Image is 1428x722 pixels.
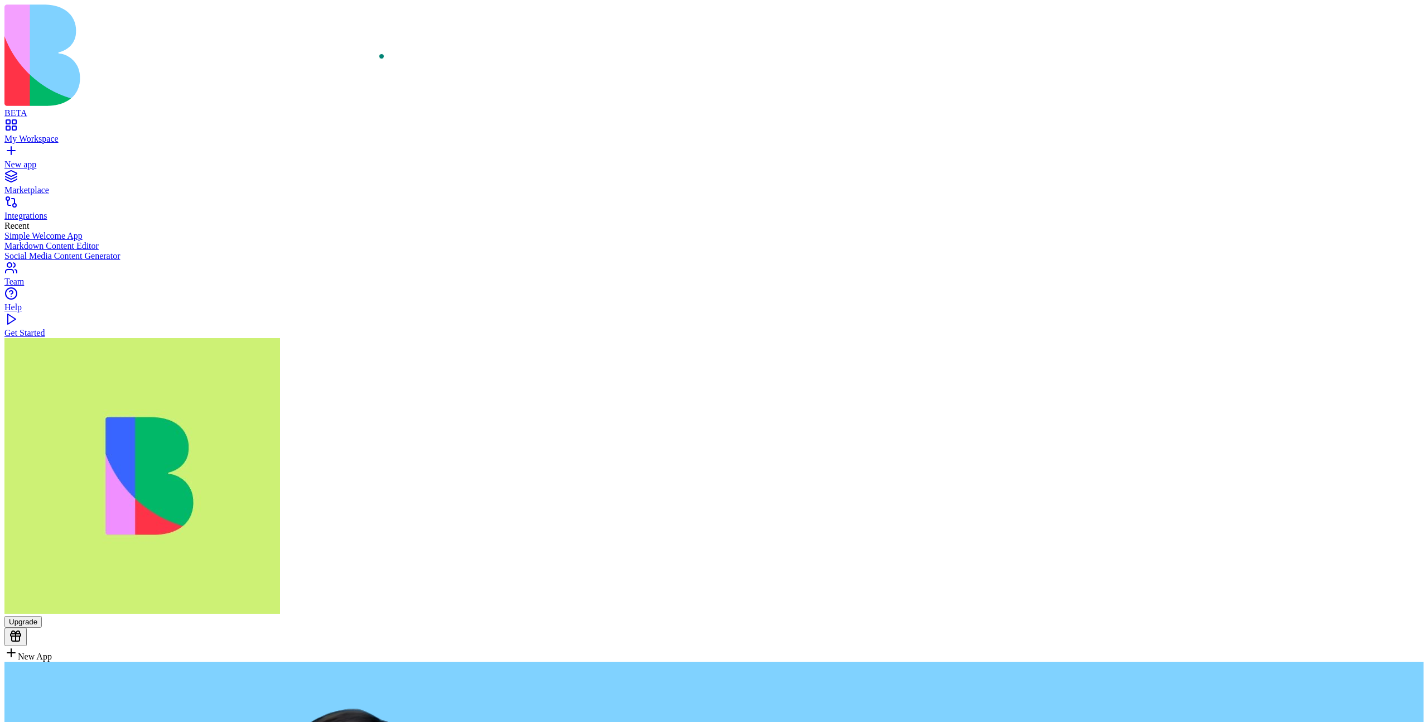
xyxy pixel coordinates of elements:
div: My Workspace [4,134,1424,144]
a: Integrations [4,201,1424,221]
span: New App [18,652,52,661]
div: Get Started [4,328,1424,338]
a: Marketplace [4,175,1424,195]
a: My Workspace [4,124,1424,144]
div: Marketplace [4,185,1424,195]
div: BETA [4,108,1424,118]
a: Upgrade [4,617,42,626]
a: Markdown Content Editor [4,241,1424,251]
img: WhatsApp_Image_2025-01-03_at_11.26.17_rubx1k.jpg [4,338,280,614]
a: Help [4,292,1424,312]
a: Social Media Content Generator [4,251,1424,261]
div: Help [4,302,1424,312]
span: Recent [4,221,29,230]
a: New app [4,150,1424,170]
a: Team [4,267,1424,287]
button: Upgrade [4,616,42,628]
a: Simple Welcome App [4,231,1424,241]
div: Integrations [4,211,1424,221]
img: logo [4,4,453,106]
a: Get Started [4,318,1424,338]
div: New app [4,160,1424,170]
a: BETA [4,98,1424,118]
div: Team [4,277,1424,287]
